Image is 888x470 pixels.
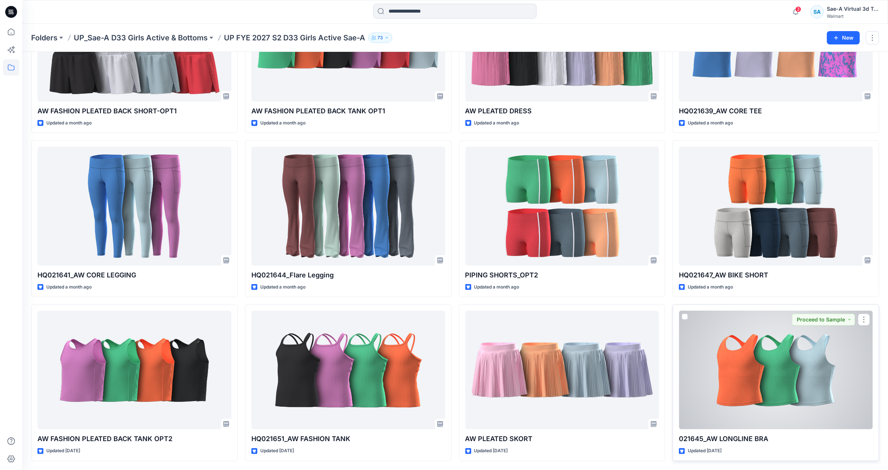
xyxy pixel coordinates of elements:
a: HQ021644_Flare Legging [251,147,445,265]
a: HQ021641_AW CORE LEGGING [37,147,231,265]
p: HQ021639_AW CORE TEE [679,106,873,116]
a: 021645_AW LONGLINE BRA [679,311,873,429]
a: Folders [31,33,57,43]
p: Updated a month ago [46,283,92,291]
p: 021645_AW LONGLINE BRA [679,434,873,444]
a: HQ021651_AW FASHION TANK [251,311,445,429]
p: Updated [DATE] [260,447,294,455]
button: New [827,31,860,44]
div: Sae-A Virtual 3d Team [827,4,879,13]
div: SA [811,5,824,19]
p: Updated [DATE] [46,447,80,455]
p: HQ021647_AW BIKE SHORT [679,270,873,280]
p: 73 [377,34,383,42]
p: AW PLEATED DRESS [465,106,659,116]
p: Updated a month ago [260,119,306,127]
p: Updated a month ago [260,283,306,291]
p: AW FASHION PLEATED BACK TANK OPT2 [37,434,231,444]
p: Updated a month ago [688,119,733,127]
p: AW FASHION PLEATED BACK SHORT-OPT1 [37,106,231,116]
p: AW FASHION PLEATED BACK TANK OPT1 [251,106,445,116]
div: Walmart [827,13,879,19]
p: Updated a month ago [46,119,92,127]
p: HQ021644_Flare Legging [251,270,445,280]
a: UP_Sae-A D33 Girls Active & Bottoms [74,33,208,43]
p: Updated a month ago [474,119,519,127]
p: HQ021651_AW FASHION TANK [251,434,445,444]
p: HQ021641_AW CORE LEGGING [37,270,231,280]
span: 3 [795,6,801,12]
p: Updated [DATE] [688,447,722,455]
p: Updated a month ago [688,283,733,291]
p: Updated [DATE] [474,447,508,455]
a: PIPING SHORTS_OPT2 [465,147,659,265]
a: AW FASHION PLEATED BACK TANK OPT2 [37,311,231,429]
a: AW PLEATED SKORT [465,311,659,429]
p: PIPING SHORTS_OPT2 [465,270,659,280]
a: HQ021647_AW BIKE SHORT [679,147,873,265]
p: UP FYE 2027 S2 D33 Girls Active Sae-A [224,33,365,43]
button: 73 [368,33,392,43]
p: AW PLEATED SKORT [465,434,659,444]
p: Updated a month ago [474,283,519,291]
